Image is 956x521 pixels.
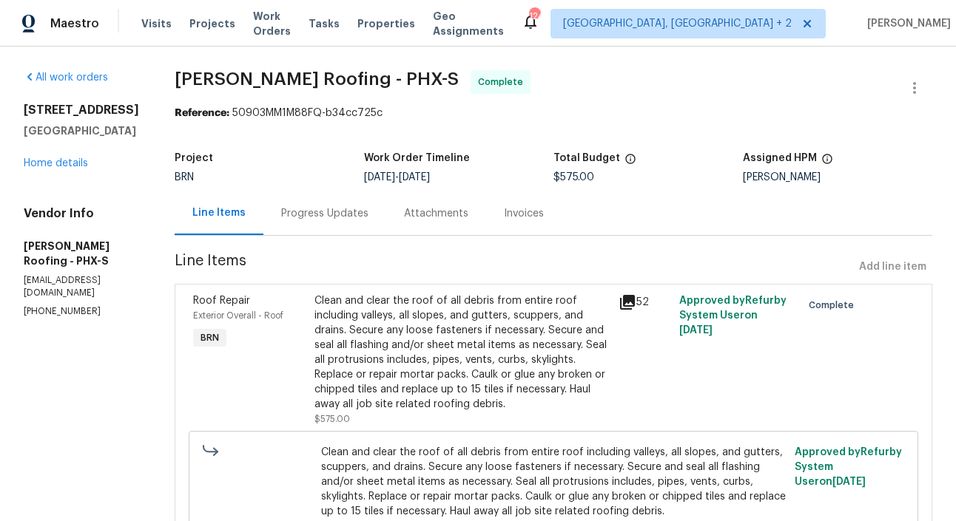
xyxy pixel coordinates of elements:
[743,172,932,183] div: [PERSON_NAME]
[175,70,459,88] span: [PERSON_NAME] Roofing - PHX-S
[809,298,860,313] span: Complete
[314,415,350,423] span: $575.00
[321,445,786,519] span: Clean and clear the roof of all debris from entire roof including valleys, all slopes, and gutter...
[795,447,902,487] span: Approved by Refurby System User on
[192,205,246,220] div: Line Items
[314,293,610,412] div: Clean and clear the roof of all debris from entire roof including valleys, all slopes, and gutter...
[24,103,139,118] h2: [STREET_ADDRESS]
[24,158,88,168] a: Home details
[24,239,139,268] h5: [PERSON_NAME] Roofing - PHX-S
[175,153,213,163] h5: Project
[553,153,620,163] h5: Total Budget
[399,172,430,183] span: [DATE]
[175,108,229,118] b: Reference:
[478,75,529,89] span: Complete
[625,153,636,172] span: The total cost of line items that have been proposed by Opendoor. This sum includes line items th...
[553,172,594,183] span: $575.00
[832,477,866,487] span: [DATE]
[309,18,340,29] span: Tasks
[189,16,235,31] span: Projects
[193,296,250,306] span: Roof Repair
[24,305,139,318] p: [PHONE_NUMBER]
[195,330,225,345] span: BRN
[679,296,787,336] span: Approved by Refurby System User on
[281,206,368,221] div: Progress Updates
[24,206,139,221] h4: Vendor Info
[679,325,713,336] span: [DATE]
[743,153,817,163] h5: Assigned HPM
[619,293,670,311] div: 52
[141,16,172,31] span: Visits
[821,153,833,172] span: The hpm assigned to this work order.
[175,253,853,281] span: Line Items
[563,16,792,31] span: [GEOGRAPHIC_DATA], [GEOGRAPHIC_DATA] + 2
[24,274,139,299] p: [EMAIL_ADDRESS][DOMAIN_NAME]
[861,16,951,31] span: [PERSON_NAME]
[364,172,430,183] span: -
[193,311,283,320] span: Exterior Overall - Roof
[404,206,468,221] div: Attachments
[364,172,395,183] span: [DATE]
[175,172,194,183] span: BRN
[24,123,139,138] h5: [GEOGRAPHIC_DATA]
[253,9,291,38] span: Work Orders
[433,9,504,38] span: Geo Assignments
[364,153,470,163] h5: Work Order Timeline
[357,16,415,31] span: Properties
[529,9,539,24] div: 124
[504,206,544,221] div: Invoices
[50,16,99,31] span: Maestro
[24,72,108,83] a: All work orders
[175,106,932,120] div: 50903MM1M88FQ-b34cc725c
